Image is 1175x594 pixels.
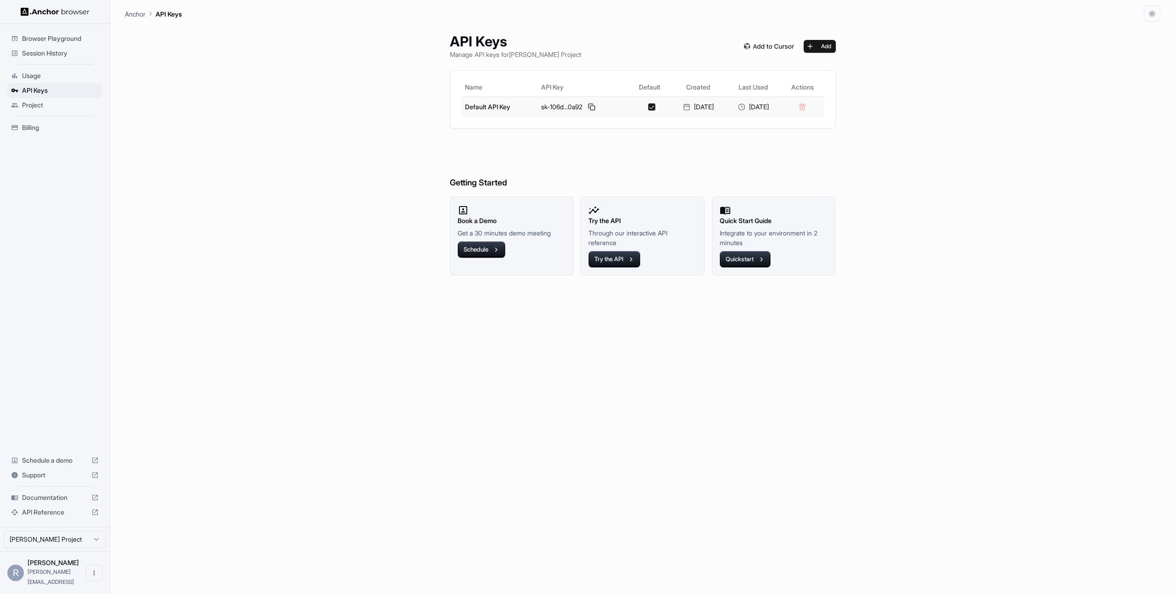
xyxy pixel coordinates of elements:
span: Session History [22,49,99,58]
div: [DATE] [674,102,722,112]
p: Manage API keys for [PERSON_NAME] Project [450,50,581,59]
span: Support [22,471,88,480]
th: Actions [781,78,824,96]
div: Support [7,468,102,482]
span: API Keys [22,86,99,95]
span: Schedule a demo [22,456,88,465]
span: Usage [22,71,99,80]
p: Anchor [125,9,145,19]
div: API Keys [7,83,102,98]
div: [DATE] [729,102,777,112]
h6: Getting Started [450,140,836,190]
th: API Key [537,78,629,96]
span: Billing [22,123,99,132]
nav: breadcrumb [125,9,182,19]
div: Project [7,98,102,112]
div: Documentation [7,490,102,505]
p: API Keys [156,9,182,19]
button: Quickstart [720,251,771,268]
img: Add anchorbrowser MCP server to Cursor [740,40,798,53]
button: Schedule [458,241,505,258]
div: API Reference [7,505,102,520]
div: Usage [7,68,102,83]
img: Anchor Logo [21,7,90,16]
p: Get a 30 minutes demo meeting [458,228,566,238]
div: R [7,565,24,581]
p: Through our interactive API reference [588,228,697,247]
span: Documentation [22,493,88,502]
div: Schedule a demo [7,453,102,468]
span: Project [22,101,99,110]
td: Default API Key [461,96,537,117]
span: API Reference [22,508,88,517]
button: Add [804,40,836,53]
span: Browser Playground [22,34,99,43]
button: Open menu [86,565,102,581]
th: Default [629,78,671,96]
th: Created [671,78,726,96]
button: Copy API key [586,101,597,112]
button: Try the API [588,251,640,268]
div: Session History [7,46,102,61]
h1: API Keys [450,33,581,50]
th: Name [461,78,537,96]
th: Last Used [726,78,781,96]
h2: Quick Start Guide [720,216,828,226]
div: Billing [7,120,102,135]
p: Integrate to your environment in 2 minutes [720,228,828,247]
div: Browser Playground [7,31,102,46]
div: sk-106d...0a92 [541,101,626,112]
span: Roy Shachar [28,559,79,566]
h2: Try the API [588,216,697,226]
span: roy@getlira.ai [28,568,74,585]
h2: Book a Demo [458,216,566,226]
